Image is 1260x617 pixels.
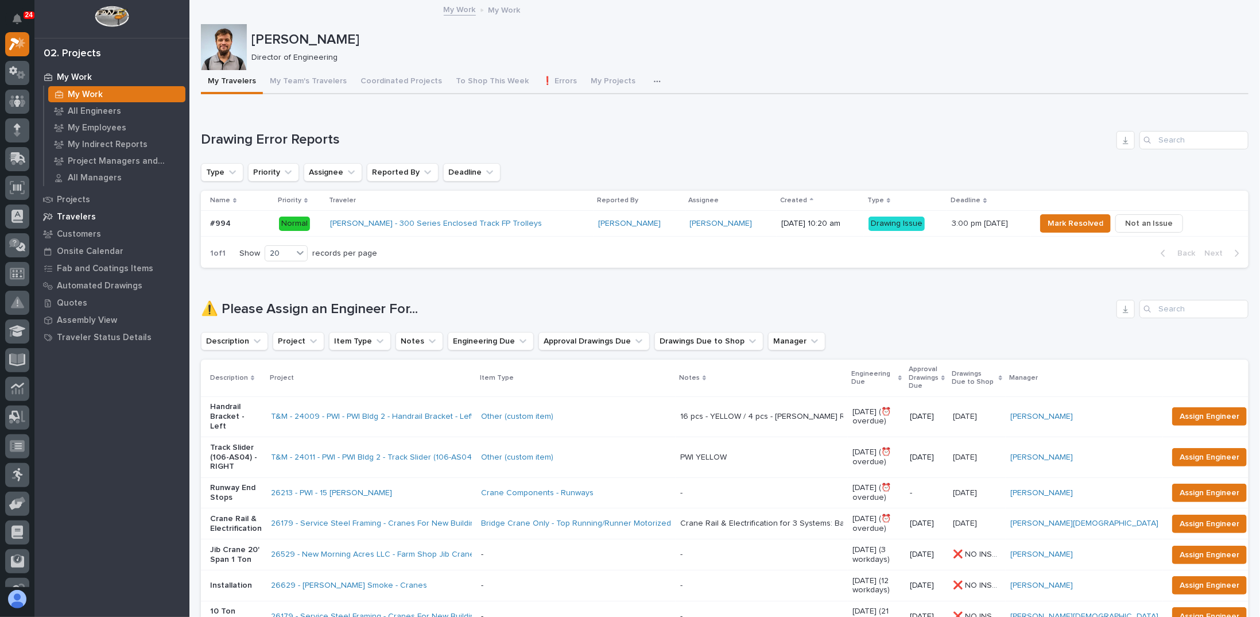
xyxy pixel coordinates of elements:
[34,277,189,294] a: Automated Drawings
[68,140,148,150] p: My Indirect Reports
[68,156,181,167] p: Project Managers and Engineers
[34,329,189,346] a: Traveler Status Details
[869,217,925,231] div: Drawing Issue
[1040,214,1111,233] button: Mark Resolved
[680,581,683,591] div: -
[354,70,449,94] button: Coordinated Projects
[910,519,944,529] p: [DATE]
[1139,131,1249,149] input: Search
[265,248,293,260] div: 20
[481,488,594,498] a: Crane Components - Runways
[1204,248,1230,259] span: Next
[952,217,1010,229] p: 3:00 pm [DATE]
[679,372,700,384] p: Notes
[271,519,479,529] a: 26179 - Service Steel Framing - Cranes For New Building
[1125,217,1173,230] span: Not an Issue
[57,195,90,205] p: Projects
[1180,579,1239,592] span: Assign Engineer
[34,191,189,208] a: Projects
[210,483,262,503] p: Runway End Stops
[910,412,944,422] p: [DATE]
[449,70,536,94] button: To Shop This Week
[95,6,129,27] img: Workspace Logo
[689,194,719,207] p: Assignee
[201,301,1112,318] h1: ⚠️ Please Assign an Engineer For...
[680,550,683,560] div: -
[910,488,944,498] p: -
[680,488,683,498] div: -
[852,407,901,427] p: [DATE] (⏰ overdue)
[210,217,233,229] p: #994
[329,194,356,207] p: Traveler
[1010,550,1073,560] a: [PERSON_NAME]
[1180,517,1239,531] span: Assign Engineer
[910,581,944,591] p: [DATE]
[1180,548,1239,562] span: Assign Engineer
[251,53,1239,63] p: Director of Engineering
[5,7,29,31] button: Notifications
[210,372,248,384] p: Description
[57,212,96,222] p: Travelers
[271,488,392,498] a: 26213 - PWI - 15 [PERSON_NAME]
[1010,581,1073,591] a: [PERSON_NAME]
[597,194,638,207] p: Reported By
[44,136,189,152] a: My Indirect Reports
[1152,248,1200,259] button: Back
[953,579,1003,591] p: ❌ NO INSTALL DATE!
[68,123,126,133] p: My Employees
[210,581,262,591] p: Installation
[273,332,324,350] button: Project
[367,163,439,182] button: Reported By
[57,315,117,326] p: Assembly View
[953,410,979,422] p: [DATE]
[201,332,268,350] button: Description
[44,119,189,136] a: My Employees
[68,90,103,100] p: My Work
[34,208,189,225] a: Travelers
[68,106,121,117] p: All Engineers
[304,163,362,182] button: Assignee
[1180,486,1239,500] span: Assign Engineer
[1172,576,1247,595] button: Assign Engineer
[1200,248,1249,259] button: Next
[1010,519,1158,529] a: [PERSON_NAME][DEMOGRAPHIC_DATA]
[271,550,475,560] a: 26529 - New Morning Acres LLC - Farm Shop Jib Crane
[1172,484,1247,502] button: Assign Engineer
[14,14,29,32] div: Notifications24
[201,211,1249,237] tr: #994#994 Normal[PERSON_NAME] - 300 Series Enclosed Track FP Trolleys [PERSON_NAME] [PERSON_NAME] ...
[330,219,542,229] a: [PERSON_NAME] - 300 Series Enclosed Track FP Trolleys
[1010,412,1073,422] a: [PERSON_NAME]
[44,103,189,119] a: All Engineers
[536,70,584,94] button: ❗ Errors
[271,453,499,462] a: T&M - 24011 - PWI - PWI Bldg 2 - Track Slider (106-AS04) - Right
[201,163,243,182] button: Type
[444,2,476,16] a: My Work
[1172,448,1247,466] button: Assign Engineer
[57,264,153,274] p: Fab and Coatings Items
[34,260,189,277] a: Fab and Coatings Items
[1010,453,1073,462] a: [PERSON_NAME]
[1170,248,1195,259] span: Back
[481,412,553,422] a: Other (custom item)
[489,3,521,16] p: My Work
[57,281,142,291] p: Automated Drawings
[1172,407,1247,426] button: Assign Engineer
[481,550,671,560] p: -
[210,443,262,472] p: Track Slider (106-AS04) - RIGHT
[279,217,310,231] div: Normal
[210,514,262,534] p: Crane Rail & Electrification
[852,448,901,467] p: [DATE] (⏰ overdue)
[480,372,514,384] p: Item Type
[312,249,377,259] p: records per page
[34,242,189,260] a: Onsite Calendar
[68,173,122,183] p: All Managers
[852,483,901,503] p: [DATE] (⏰ overdue)
[1115,214,1183,233] button: Not an Issue
[201,70,263,94] button: My Travelers
[5,587,29,611] button: users-avatar
[481,453,553,462] a: Other (custom item)
[271,412,474,422] a: T&M - 24009 - PWI - PWI Bldg 2 - Handrail Bracket - Left
[210,545,262,565] p: Jib Crane 20' Span 1 Ton
[584,70,642,94] button: My Projects
[25,11,33,19] p: 24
